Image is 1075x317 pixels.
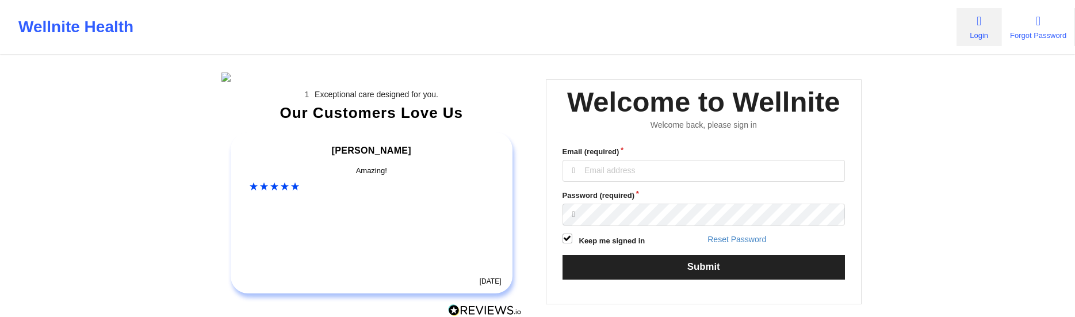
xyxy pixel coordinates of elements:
[707,235,766,244] a: Reset Password
[221,72,522,82] img: wellnite-auth-hero_200.c722682e.png
[563,190,846,201] label: Password (required)
[332,146,411,155] span: [PERSON_NAME]
[232,90,522,99] li: Exceptional care designed for you.
[554,120,854,130] div: Welcome back, please sign in
[567,84,840,120] div: Welcome to Wellnite
[250,165,493,177] div: Amazing!
[480,277,502,285] time: [DATE]
[957,8,1001,46] a: Login
[221,107,522,119] div: Our Customers Love Us
[1001,8,1075,46] a: Forgot Password
[563,160,846,182] input: Email address
[563,255,846,280] button: Submit
[579,235,645,247] label: Keep me signed in
[563,146,846,158] label: Email (required)
[448,304,522,316] img: Reviews.io Logo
